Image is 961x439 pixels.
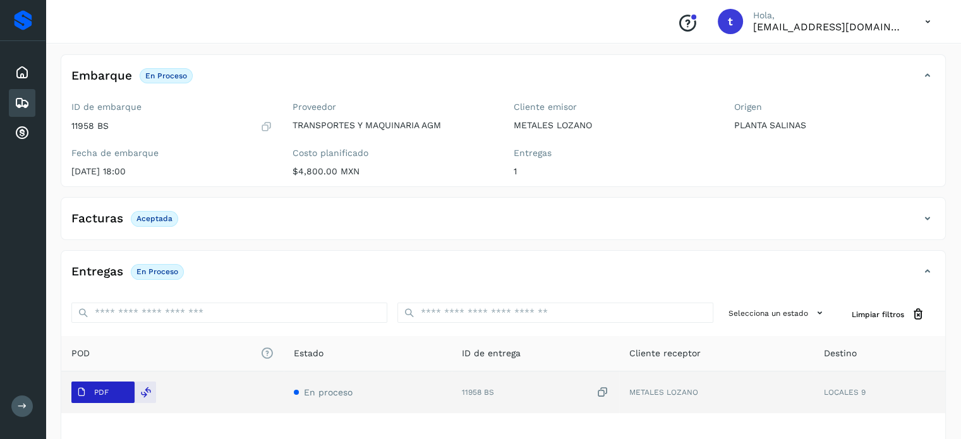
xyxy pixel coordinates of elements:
[71,265,123,279] h4: Entregas
[514,166,715,177] p: 1
[462,347,521,360] span: ID de entrega
[629,347,701,360] span: Cliente receptor
[293,166,493,177] p: $4,800.00 MXN
[514,148,715,159] label: Entregas
[71,69,132,83] h4: Embarque
[61,261,945,292] div: EntregasEn proceso
[71,121,109,131] p: 11958 BS
[293,148,493,159] label: Costo planificado
[71,212,123,226] h4: Facturas
[145,71,187,80] p: En proceso
[734,102,935,112] label: Origen
[824,347,857,360] span: Destino
[61,65,945,97] div: EmbarqueEn proceso
[9,89,35,117] div: Embarques
[514,102,715,112] label: Cliente emisor
[304,387,353,397] span: En proceso
[814,371,945,413] td: LOCALES 9
[94,388,109,397] p: PDF
[619,371,814,413] td: METALES LOZANO
[293,102,493,112] label: Proveedor
[71,347,274,360] span: POD
[9,119,35,147] div: Cuentas por cobrar
[71,102,272,112] label: ID de embarque
[852,309,904,320] span: Limpiar filtros
[136,267,178,276] p: En proceso
[61,208,945,239] div: FacturasAceptada
[462,386,609,399] div: 11958 BS
[294,347,323,360] span: Estado
[135,382,156,403] div: Reemplazar POD
[753,10,905,21] p: Hola,
[734,120,935,131] p: PLANTA SALINAS
[514,120,715,131] p: METALES LOZANO
[842,303,935,326] button: Limpiar filtros
[9,59,35,87] div: Inicio
[71,148,272,159] label: Fecha de embarque
[753,21,905,33] p: transportesymaquinariaagm@gmail.com
[136,214,172,223] p: Aceptada
[71,382,135,403] button: PDF
[723,303,831,323] button: Selecciona un estado
[71,166,272,177] p: [DATE] 18:00
[293,120,493,131] p: TRANSPORTES Y MAQUINARIA AGM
